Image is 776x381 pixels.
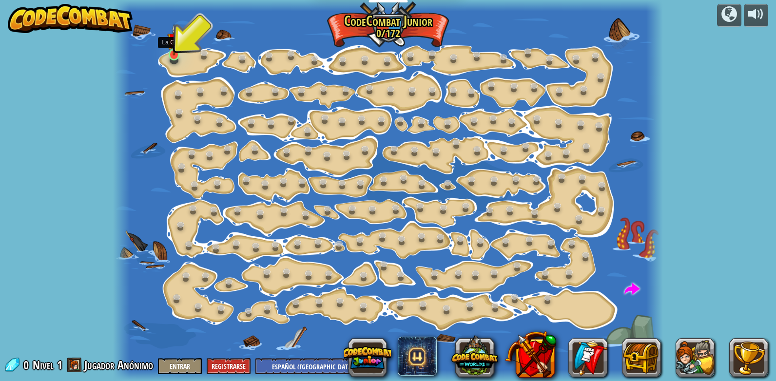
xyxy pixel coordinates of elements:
[744,4,768,27] button: Ajustar el volúmen
[717,4,741,27] button: Campañas
[33,357,54,373] span: Nivel
[57,357,62,373] span: 1
[207,358,251,374] button: Registrarse
[167,24,181,55] img: level-banner-unstarted.png
[23,357,32,373] span: 0
[84,357,153,373] span: Jugador Anónimo
[8,4,133,33] img: CodeCombat - Learn how to code by playing a game
[158,358,202,374] button: Entrar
